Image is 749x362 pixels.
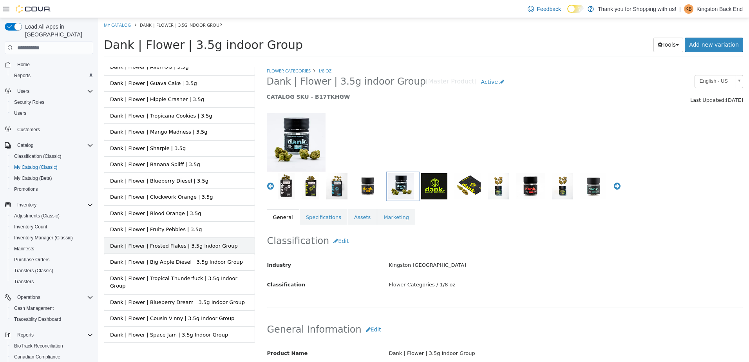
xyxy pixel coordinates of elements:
[169,95,228,154] img: 150
[11,244,93,253] span: Manifests
[12,45,90,53] div: Dank | Flower | Alien OG | 3.5g
[8,173,96,184] button: My Catalog (Beta)
[12,62,99,69] div: Dank | Flower | Guava Cake | 3.5g
[17,294,40,300] span: Operations
[11,341,93,351] span: BioTrack Reconciliation
[14,87,93,96] span: Users
[169,304,645,319] h2: General Information
[11,315,64,324] a: Traceabilty Dashboard
[14,125,43,134] a: Customers
[14,175,52,181] span: My Catalog (Beta)
[11,211,93,221] span: Adjustments (Classic)
[11,71,93,80] span: Reports
[14,200,93,210] span: Inventory
[2,86,96,97] button: Users
[6,4,33,10] a: My Catalog
[11,266,56,275] a: Transfers (Classic)
[169,50,213,56] a: Flower Categories
[686,4,692,14] span: KB
[11,163,93,172] span: My Catalog (Classic)
[14,279,34,285] span: Transfers
[202,191,250,208] a: Specifications
[11,266,93,275] span: Transfers (Classic)
[8,70,96,81] button: Reports
[169,191,201,208] a: General
[169,75,523,82] h5: CATALOG SKU - B17TKHGW
[11,163,61,172] a: My Catalog (Classic)
[169,264,208,270] span: Classification
[628,79,645,85] span: [DATE]
[11,222,93,232] span: Inventory Count
[8,97,96,108] button: Security Roles
[2,123,96,135] button: Customers
[14,164,58,170] span: My Catalog (Classic)
[592,79,628,85] span: Last Updated:
[14,87,33,96] button: Users
[12,127,88,134] div: Dank | Flower | Sharpie | 3.5g
[14,354,60,360] span: Canadian Compliance
[598,4,676,14] p: Thank you for Shopping with us!
[8,108,96,119] button: Users
[2,292,96,303] button: Operations
[2,329,96,340] button: Reports
[14,305,54,311] span: Cash Management
[22,23,93,38] span: Load All Apps in [GEOGRAPHIC_DATA]
[42,4,124,10] span: Dank | Flower | 3.5g indoor Group
[12,257,151,272] div: Dank | Flower | Tropical Thunderfuck | 3.5g Indoor Group
[8,243,96,254] button: Manifests
[285,329,651,342] div: Dank | Flower | 3.5g indoor Group
[697,4,743,14] p: Kingston Back End
[231,216,255,230] button: Edit
[11,152,65,161] a: Classification (Classic)
[11,352,63,362] a: Canadian Compliance
[14,268,53,274] span: Transfers (Classic)
[11,211,63,221] a: Adjustments (Classic)
[587,20,645,34] a: Add new variation
[14,316,61,322] span: Traceabilty Dashboard
[17,62,30,68] span: Home
[328,61,379,67] small: [Master Product]
[12,78,106,85] div: Dank | Flower | Hippie Crasher | 3.5g
[14,330,93,340] span: Reports
[537,5,561,13] span: Feedback
[11,277,93,286] span: Transfers
[11,174,55,183] a: My Catalog (Beta)
[14,224,47,230] span: Inventory Count
[11,304,93,313] span: Cash Management
[14,200,40,210] button: Inventory
[285,260,651,274] div: Flower Categories / 1/8 oz
[11,277,37,286] a: Transfers
[597,57,645,70] a: English - US
[14,153,62,159] span: Classification (Classic)
[8,151,96,162] button: Classification (Classic)
[14,330,37,340] button: Reports
[169,244,194,250] span: Industry
[14,110,26,116] span: Users
[12,313,130,321] div: Dank | Flower | Space Jam | 3.5g Indoor Group
[11,315,93,324] span: Traceabilty Dashboard
[11,233,93,243] span: Inventory Manager (Classic)
[8,232,96,243] button: Inventory Manager (Classic)
[11,185,93,194] span: Promotions
[11,185,41,194] a: Promotions
[12,281,147,288] div: Dank | Flower | Blueberry Dream | 3.5g Indoor Group
[11,98,93,107] span: Security Roles
[8,303,96,314] button: Cash Management
[11,152,93,161] span: Classification (Classic)
[17,127,40,133] span: Customers
[11,71,34,80] a: Reports
[285,241,651,254] div: Kingston [GEOGRAPHIC_DATA]
[14,99,44,105] span: Security Roles
[17,202,36,208] span: Inventory
[8,265,96,276] button: Transfers (Classic)
[8,340,96,351] button: BioTrack Reconciliation
[17,332,34,338] span: Reports
[525,1,564,17] a: Feedback
[8,210,96,221] button: Adjustments (Classic)
[8,314,96,325] button: Traceabilty Dashboard
[12,175,115,183] div: Dank | Flower | Clockwork Orange | 3.5g
[12,297,136,304] div: Dank | Flower | Cousin Vinny | 3.5g Indoor Group
[2,140,96,151] button: Catalog
[14,246,34,252] span: Manifests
